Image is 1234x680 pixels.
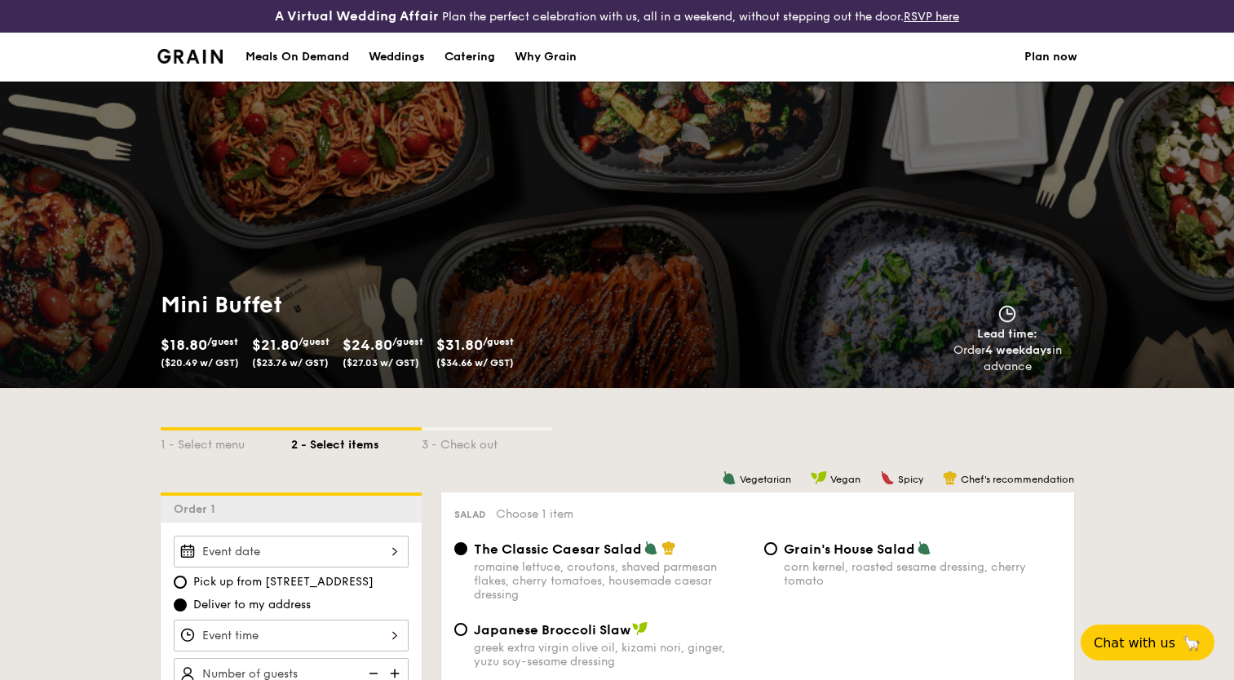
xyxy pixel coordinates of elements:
[157,49,223,64] a: Logotype
[392,336,423,347] span: /guest
[811,470,827,485] img: icon-vegan.f8ff3823.svg
[985,343,1052,357] strong: 4 weekdays
[454,542,467,555] input: The Classic Caesar Saladromaine lettuce, croutons, shaved parmesan flakes, cherry tomatoes, house...
[474,622,630,638] span: Japanese Broccoli Slaw
[917,541,931,555] img: icon-vegetarian.fe4039eb.svg
[207,336,238,347] span: /guest
[436,357,514,369] span: ($34.66 w/ GST)
[722,470,736,485] img: icon-vegetarian.fe4039eb.svg
[252,336,299,354] span: $21.80
[1094,635,1175,651] span: Chat with us
[436,336,483,354] span: $31.80
[474,541,642,557] span: The Classic Caesar Salad
[252,357,329,369] span: ($23.76 w/ GST)
[632,621,648,636] img: icon-vegan.f8ff3823.svg
[422,431,552,453] div: 3 - Check out
[343,336,392,354] span: $24.80
[369,33,425,82] div: Weddings
[236,33,359,82] a: Meals On Demand
[935,342,1081,375] div: Order in advance
[784,541,915,557] span: Grain's House Salad
[193,574,374,590] span: Pick up from [STREET_ADDRESS]
[161,357,239,369] span: ($20.49 w/ GST)
[454,509,486,520] span: Salad
[1182,634,1201,652] span: 🦙
[299,336,330,347] span: /guest
[784,560,1061,588] div: corn kernel, roasted sesame dressing, cherry tomato
[904,10,959,24] a: RSVP here
[474,560,751,602] div: romaine lettuce, croutons, shaved parmesan flakes, cherry tomatoes, housemade caesar dressing
[961,474,1074,485] span: Chef's recommendation
[661,541,676,555] img: icon-chef-hat.a58ddaea.svg
[483,336,514,347] span: /guest
[174,620,409,651] input: Event time
[1081,625,1214,660] button: Chat with us🦙
[206,7,1028,26] div: Plan the perfect celebration with us, all in a weekend, without stepping out the door.
[291,431,422,453] div: 2 - Select items
[880,470,895,485] img: icon-spicy.37a8142b.svg
[515,33,577,82] div: Why Grain
[740,474,791,485] span: Vegetarian
[161,290,611,320] h1: Mini Buffet
[445,33,495,82] div: Catering
[1024,33,1077,82] a: Plan now
[454,623,467,636] input: Japanese Broccoli Slawgreek extra virgin olive oil, kizami nori, ginger, yuzu soy-sesame dressing
[343,357,419,369] span: ($27.03 w/ GST)
[435,33,505,82] a: Catering
[496,507,573,521] span: Choose 1 item
[644,541,658,555] img: icon-vegetarian.fe4039eb.svg
[359,33,435,82] a: Weddings
[977,327,1037,341] span: Lead time:
[174,598,187,612] input: Deliver to my address
[275,7,439,26] h4: A Virtual Wedding Affair
[898,474,923,485] span: Spicy
[943,470,958,485] img: icon-chef-hat.a58ddaea.svg
[174,536,409,567] input: Event date
[161,336,207,354] span: $18.80
[245,33,349,82] div: Meals On Demand
[995,305,1019,323] img: icon-clock.2db775ea.svg
[830,474,860,485] span: Vegan
[505,33,586,82] a: Why Grain
[157,49,223,64] img: Grain
[174,502,222,516] span: Order 1
[174,576,187,589] input: Pick up from [STREET_ADDRESS]
[193,597,311,613] span: Deliver to my address
[764,542,777,555] input: Grain's House Saladcorn kernel, roasted sesame dressing, cherry tomato
[161,431,291,453] div: 1 - Select menu
[474,641,751,669] div: greek extra virgin olive oil, kizami nori, ginger, yuzu soy-sesame dressing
